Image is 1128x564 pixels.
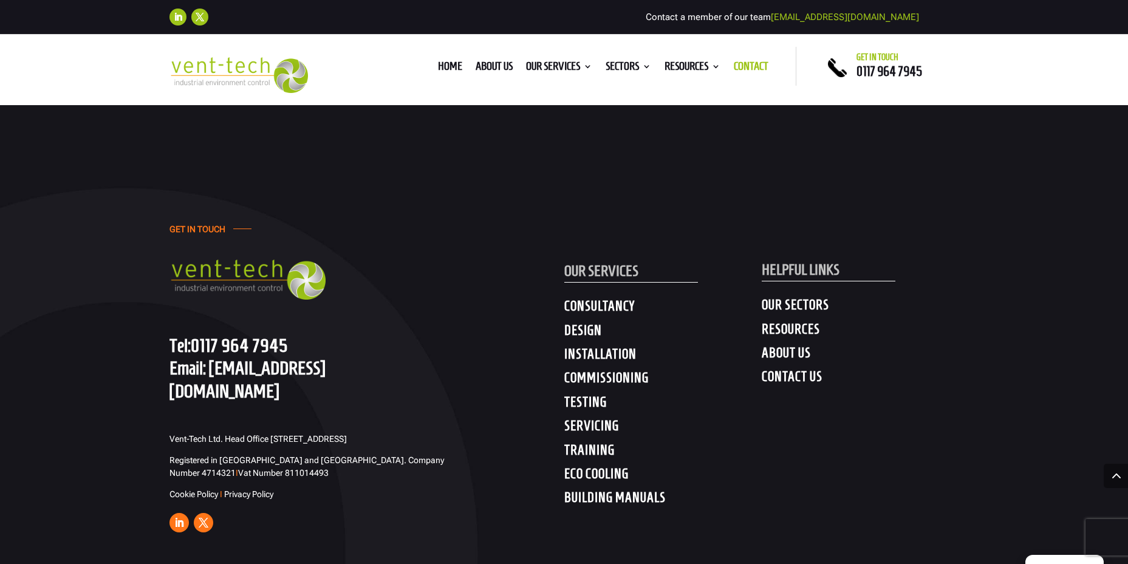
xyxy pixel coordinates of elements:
h4: BUILDING MANUALS [564,489,762,511]
a: Follow on LinkedIn [169,9,186,26]
span: I [220,489,222,499]
a: [EMAIL_ADDRESS][DOMAIN_NAME] [169,357,326,401]
a: 0117 964 7945 [856,64,922,78]
img: 2023-09-27T08_35_16.549ZVENT-TECH---Clear-background [169,57,309,93]
h4: COMMISSIONING [564,370,762,391]
a: Follow on LinkedIn [169,513,189,532]
h4: TRAINING [564,442,762,464]
a: Cookie Policy [169,489,218,499]
span: Vent-Tech Ltd. Head Office [STREET_ADDRESS] [169,434,347,444]
h4: RESOURCES [762,321,959,343]
span: I [236,468,238,478]
span: HELPFUL LINKS [762,261,839,278]
span: Contact a member of our team [646,12,919,22]
a: Privacy Policy [224,489,273,499]
a: Our Services [526,62,592,75]
span: Get in touch [856,52,898,62]
h4: CONSULTANCY [564,298,762,320]
a: Sectors [606,62,651,75]
h4: GET IN TOUCH [169,224,225,241]
a: Follow on X [191,9,208,26]
a: About us [476,62,513,75]
a: Home [438,62,462,75]
h4: INSTALLATION [564,346,762,368]
h4: ECO COOLING [564,466,762,487]
h4: CONTACT US [762,368,959,390]
span: Tel: [169,335,191,356]
span: Registered in [GEOGRAPHIC_DATA] and [GEOGRAPHIC_DATA]. Company Number 4714321 Vat Number 811014493 [169,455,444,478]
a: Contact [734,62,768,75]
a: Tel:0117 964 7945 [169,335,288,356]
h4: ABOUT US [762,345,959,366]
span: OUR SERVICES [564,263,638,279]
h4: DESIGN [564,322,762,344]
a: Follow on X [194,513,213,532]
span: Email: [169,357,206,378]
h4: TESTING [564,394,762,416]
a: Resources [665,62,720,75]
h4: SERVICING [564,418,762,439]
a: [EMAIL_ADDRESS][DOMAIN_NAME] [771,12,919,22]
h4: OUR SECTORS [762,297,959,318]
